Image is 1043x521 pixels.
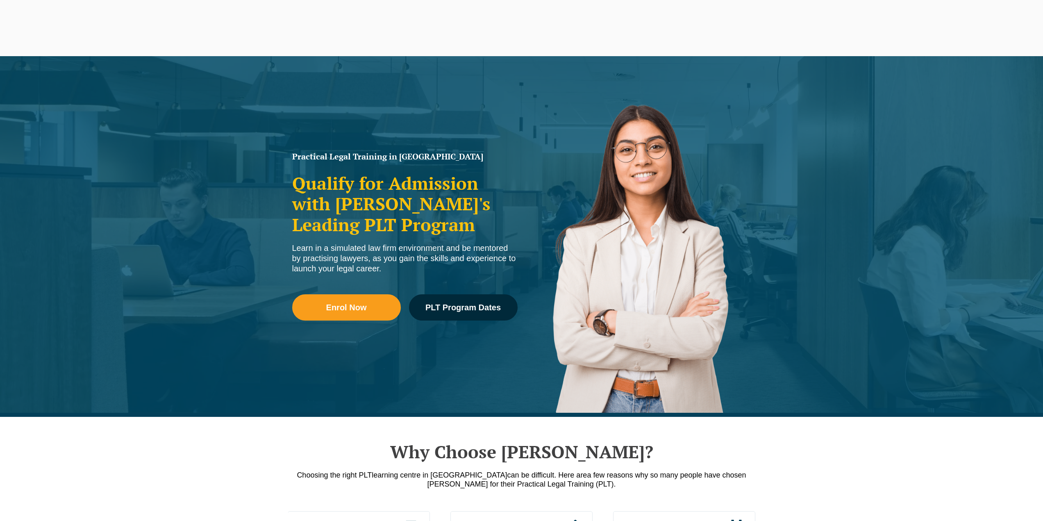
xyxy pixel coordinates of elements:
h2: Qualify for Admission with [PERSON_NAME]'s Leading PLT Program [292,173,518,235]
a: Enrol Now [292,294,401,321]
span: can be difficult. Here are [507,471,587,479]
span: PLT Program Dates [425,303,501,312]
div: Learn in a simulated law firm environment and be mentored by practising lawyers, as you gain the ... [292,243,518,274]
p: a few reasons why so many people have chosen [PERSON_NAME] for their Practical Legal Training (PLT). [288,471,755,489]
h1: Practical Legal Training in [GEOGRAPHIC_DATA] [292,152,518,161]
span: learning centre in [GEOGRAPHIC_DATA] [372,471,507,479]
a: PLT Program Dates [409,294,518,321]
span: Enrol Now [326,303,367,312]
h2: Why Choose [PERSON_NAME]? [288,441,755,462]
span: Choosing the right PLT [297,471,372,479]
